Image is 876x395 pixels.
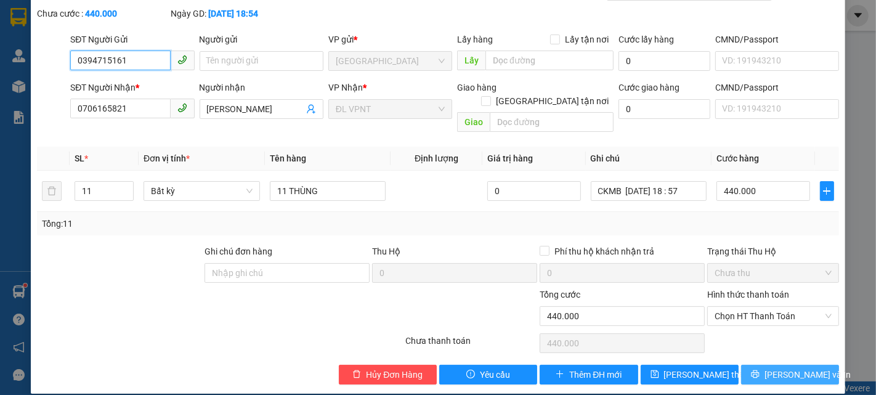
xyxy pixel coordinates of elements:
b: [DATE] 18:54 [209,9,259,18]
label: Cước lấy hàng [618,35,674,44]
span: phone [177,103,187,113]
span: Giao hàng [457,83,497,92]
span: Yêu cầu [480,368,510,381]
button: deleteHủy Đơn Hàng [339,365,437,385]
span: ĐL VPNT [336,100,445,118]
button: printer[PERSON_NAME] và In [741,365,839,385]
span: plus [821,186,834,196]
input: VD: Bàn, Ghế [270,181,386,201]
button: delete [42,181,62,201]
div: CMND/Passport [715,81,839,94]
div: Trạng thái Thu Hộ [707,245,839,258]
span: Cước hàng [716,153,759,163]
b: 440.000 [85,9,117,18]
span: [PERSON_NAME] và In [764,368,851,381]
span: Lấy hàng [457,35,493,44]
div: Chưa cước : [37,7,169,20]
span: Lấy tận nơi [560,33,614,46]
span: Hủy Đơn Hàng [366,368,423,381]
input: Ghi chú đơn hàng [205,263,370,283]
button: exclamation-circleYêu cầu [439,365,537,385]
div: Ngày GD: [171,7,303,20]
div: SĐT Người Gửi [70,33,194,46]
span: Chọn HT Thanh Toán [715,307,832,325]
div: Chưa thanh toán [405,334,539,356]
span: plus [556,370,564,380]
div: Người gửi [200,33,323,46]
button: save[PERSON_NAME] thay đổi [641,365,739,385]
label: Hình thức thanh toán [707,290,789,299]
span: phone [177,55,187,65]
span: delete [352,370,361,380]
input: Cước giao hàng [618,99,710,119]
button: plus [820,181,835,201]
span: Chưa thu [715,264,832,282]
span: VP Nhận [328,83,363,92]
span: save [651,370,659,380]
div: Tổng: 11 [42,217,339,230]
input: Ghi Chú [591,181,707,201]
span: Định lượng [415,153,458,163]
span: [PERSON_NAME] thay đổi [664,368,763,381]
input: Dọc đường [485,51,614,70]
input: Cước lấy hàng [618,51,710,71]
span: Thu Hộ [372,246,400,256]
span: Thêm ĐH mới [569,368,622,381]
span: Giá trị hàng [487,153,533,163]
span: exclamation-circle [466,370,475,380]
span: Giao [457,112,490,132]
span: Tổng cước [540,290,580,299]
span: [GEOGRAPHIC_DATA] tận nơi [491,94,614,108]
span: Phí thu hộ khách nhận trả [550,245,659,258]
span: user-add [306,104,316,114]
input: Dọc đường [490,112,614,132]
label: Cước giao hàng [618,83,679,92]
span: Đơn vị tính [144,153,190,163]
div: Người nhận [200,81,323,94]
span: Bất kỳ [151,182,253,200]
span: Tên hàng [270,153,306,163]
span: printer [751,370,760,380]
div: CMND/Passport [715,33,839,46]
label: Ghi chú đơn hàng [205,246,272,256]
span: Lấy [457,51,485,70]
div: SĐT Người Nhận [70,81,194,94]
div: VP gửi [328,33,452,46]
th: Ghi chú [586,147,712,171]
span: SL [75,153,84,163]
span: ĐL Quận 5 [336,52,445,70]
button: plusThêm ĐH mới [540,365,638,385]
